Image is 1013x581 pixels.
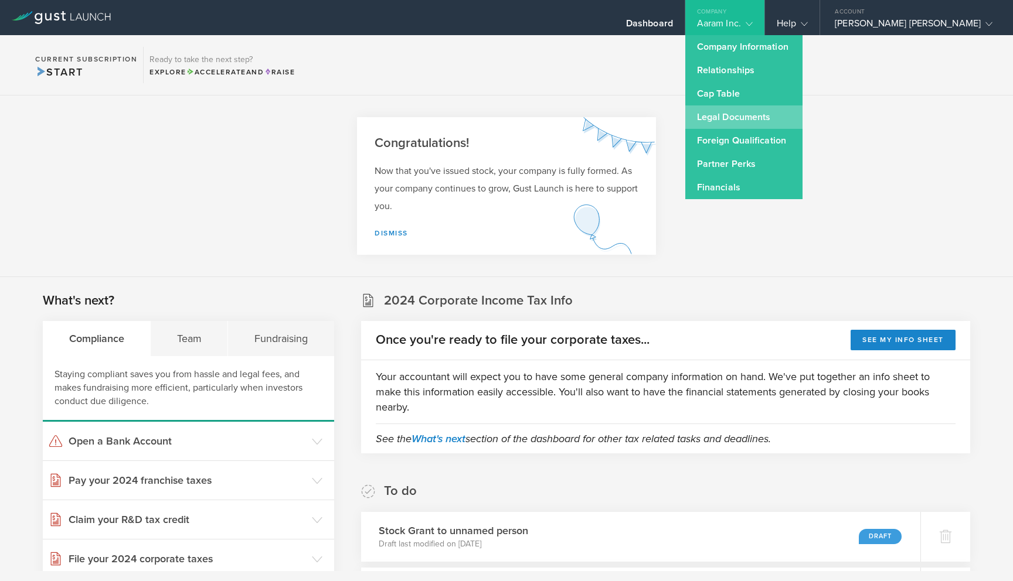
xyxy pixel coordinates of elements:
[375,229,408,237] a: Dismiss
[35,56,137,63] h2: Current Subscription
[264,68,295,76] span: Raise
[43,292,114,309] h2: What's next?
[149,67,295,77] div: Explore
[69,551,306,566] h3: File your 2024 corporate taxes
[43,356,334,422] div: Staying compliant saves you from hassle and legal fees, and makes fundraising more efficient, par...
[69,433,306,449] h3: Open a Bank Account
[376,369,956,415] p: Your accountant will expect you to have some general company information on hand. We've put toget...
[143,47,301,83] div: Ready to take the next step?ExploreAccelerateandRaise
[35,66,83,78] span: Start
[186,68,264,76] span: and
[412,432,465,445] a: What's next
[851,330,956,350] button: See my info sheet
[43,321,151,356] div: Compliance
[379,538,528,550] p: Draft last modified on [DATE]
[376,331,650,348] h2: Once you're ready to file your corporate taxes...
[375,162,638,215] p: Now that you've issued stock, your company is fully formed. As your company continues to grow, Gu...
[186,68,246,76] span: Accelerate
[777,18,808,35] div: Help
[384,483,417,500] h2: To do
[149,56,295,64] h3: Ready to take the next step?
[361,512,920,562] div: Stock Grant to unnamed personDraft last modified on [DATE]Draft
[69,473,306,488] h3: Pay your 2024 franchise taxes
[376,432,771,445] em: See the section of the dashboard for other tax related tasks and deadlines.
[69,512,306,527] h3: Claim your R&D tax credit
[697,18,753,35] div: Aaram Inc.
[954,525,1013,581] iframe: Chat Widget
[835,18,992,35] div: [PERSON_NAME] [PERSON_NAME]
[379,523,528,538] h3: Stock Grant to unnamed person
[626,18,673,35] div: Dashboard
[375,135,638,152] h2: Congratulations!
[384,292,573,309] h2: 2024 Corporate Income Tax Info
[859,529,902,544] div: Draft
[228,321,334,356] div: Fundraising
[151,321,228,356] div: Team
